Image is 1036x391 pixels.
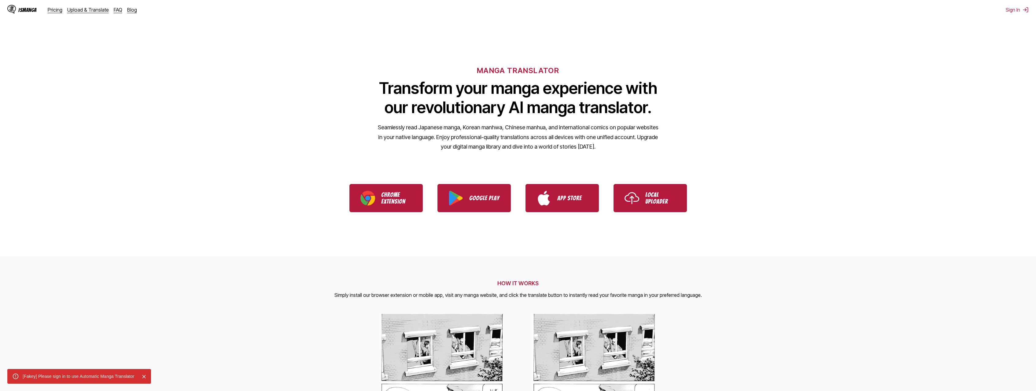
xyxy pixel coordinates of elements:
div: IsManga [18,7,37,13]
a: Download IsManga Chrome Extension [349,184,423,212]
a: Upload & Translate [67,7,109,13]
img: App Store logo [536,191,551,205]
a: Download IsManga from App Store [525,184,599,212]
a: IsManga LogoIsManga [7,5,48,15]
img: IsManga Logo [7,5,16,13]
button: Sign In [1006,7,1029,13]
a: Blog [127,7,137,13]
h1: Transform your manga experience with our revolutionary AI manga translator. [378,79,659,117]
p: Seamlessly read Japanese manga, Korean manhwa, Chinese manhua, and international comics on popula... [378,123,659,152]
img: Chrome logo [360,191,375,205]
a: FAQ [114,7,122,13]
p: App Store [557,195,588,201]
p: Local Uploader [645,191,676,205]
a: Download IsManga from Google Play [437,184,511,212]
img: Upload icon [625,191,639,205]
img: Google Play logo [448,191,463,205]
img: Sign out [1023,7,1029,13]
h6: MANGA TRANSLATOR [477,66,559,75]
a: Pricing [48,7,62,13]
a: Use IsManga Local Uploader [614,184,687,212]
p: Simply install our browser extension or mobile app, visit any manga website, and click the transl... [334,291,702,299]
p: Chrome Extension [381,191,412,205]
h2: HOW IT WORKS [334,280,702,286]
p: Google Play [469,195,500,201]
